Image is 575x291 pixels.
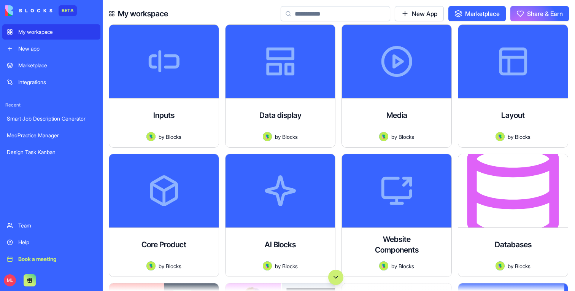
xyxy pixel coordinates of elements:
a: New App [395,6,444,21]
span: by [391,133,397,141]
a: MediaAvatarbyBlocks [342,24,452,148]
h4: Inputs [153,110,175,121]
div: MedPractice Manager [7,132,96,139]
a: DatabasesAvatarbyBlocks [458,154,568,277]
span: by [275,133,281,141]
a: Book a meeting [2,251,100,267]
div: BETA [59,5,77,16]
a: Smart Job Description Generator [2,111,100,126]
a: AI BlocksAvatarbyBlocks [225,154,335,277]
button: Share & Earn [510,6,569,21]
a: LayoutAvatarbyBlocks [458,24,568,148]
a: BETA [5,5,77,16]
a: Data displayAvatarbyBlocks [225,24,335,148]
span: ML [4,274,16,286]
img: Avatar [379,132,388,141]
button: Scroll to bottom [328,270,343,285]
a: Core ProductAvatarbyBlocks [109,154,219,277]
div: Design Task Kanban [7,148,96,156]
div: Smart Job Description Generator [7,115,96,122]
h4: Core Product [141,239,186,250]
span: by [508,133,513,141]
span: Share & Earn [527,9,563,18]
a: Website ComponentsAvatarbyBlocks [342,154,452,277]
span: by [159,133,164,141]
img: Avatar [146,132,156,141]
a: Team [2,218,100,233]
div: Team [18,222,96,229]
h4: My workspace [118,8,168,19]
a: MedPractice Manager [2,128,100,143]
a: My workspace [2,24,100,40]
img: Avatar [496,132,505,141]
a: Marketplace [448,6,506,21]
img: Avatar [146,261,156,270]
h4: Layout [501,110,525,121]
h4: Data display [259,110,302,121]
h4: Website Components [366,234,427,255]
div: Book a meeting [18,255,96,263]
img: Avatar [379,261,388,270]
a: InputsAvatarbyBlocks [109,24,219,148]
h4: Media [386,110,407,121]
span: Blocks [282,133,298,141]
span: by [391,262,397,270]
span: Blocks [399,262,414,270]
h4: AI Blocks [265,239,296,250]
span: Blocks [166,133,181,141]
div: Integrations [18,78,96,86]
span: Blocks [515,133,531,141]
img: logo [5,5,52,16]
h4: Databases [495,239,532,250]
img: Avatar [496,261,505,270]
div: My workspace [18,28,96,36]
span: by [159,262,164,270]
div: Marketplace [18,62,96,69]
a: Integrations [2,75,100,90]
div: Help [18,239,96,246]
a: Design Task Kanban [2,145,100,160]
a: Marketplace [2,58,100,73]
a: New app [2,41,100,56]
img: Avatar [263,261,272,270]
span: Recent [2,102,100,108]
img: Avatar [263,132,272,141]
span: by [508,262,513,270]
a: Help [2,235,100,250]
div: New app [18,45,96,52]
span: Blocks [399,133,414,141]
span: Blocks [166,262,181,270]
span: Blocks [282,262,298,270]
span: Blocks [515,262,531,270]
span: by [275,262,281,270]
